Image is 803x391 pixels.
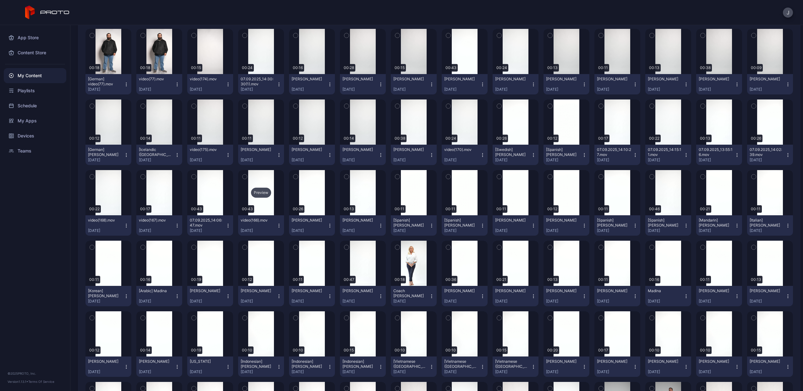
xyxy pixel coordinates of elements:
div: [DATE] [546,369,582,374]
button: [PERSON_NAME][DATE] [289,74,335,94]
button: video(175).mov[DATE] [187,145,233,165]
div: 07.09.2025_14:06:47.mov [190,218,224,228]
button: [Indonesian] [PERSON_NAME][DATE] [238,356,284,377]
div: [DATE] [241,87,276,92]
button: [German] video(77).mov[DATE] [85,74,131,94]
button: 07.09.2025_14:02:39.mov[DATE] [747,145,793,165]
div: [Spanish] Gisella Thomas [444,218,479,228]
div: [Arabic] Madina [139,288,173,293]
div: video(174).mov [190,77,224,82]
div: [DATE] [750,299,785,304]
div: [DATE] [241,369,276,374]
div: Caroline Little [444,288,479,293]
button: [PERSON_NAME][DATE] [289,286,335,306]
button: [Vietnamese ([GEOGRAPHIC_DATA])] [PERSON_NAME][DATE] [442,356,488,377]
div: [Icelandic (Iceland)] Emma Tallack [139,147,173,157]
div: Nicole Collins [292,288,326,293]
div: Kiran Panjwani [241,147,275,152]
button: [PERSON_NAME][DATE] [238,145,284,165]
button: [PERSON_NAME][DATE] [289,145,335,165]
button: video(168).mov[DATE] [85,215,131,236]
button: [German] [PERSON_NAME][DATE] [85,145,131,165]
div: [DATE] [393,158,429,163]
div: [DATE] [750,228,785,233]
div: Robin [139,359,173,364]
div: [DATE] [292,87,327,92]
button: [Korean] [PERSON_NAME][DATE] [85,286,131,306]
div: [DATE] [139,369,175,374]
div: [DATE] [88,87,124,92]
div: [DATE] [292,369,327,374]
button: [Spanish] [PERSON_NAME][DATE] [391,215,437,236]
div: [DATE] [342,87,378,92]
div: Rae [699,288,733,293]
div: [DATE] [241,299,276,304]
button: video(77).mov[DATE] [136,74,182,94]
div: [DATE] [699,369,735,374]
button: Coach [PERSON_NAME][DATE] [391,286,437,306]
button: 07.09.2025_14:30:30(1).mov[DATE] [238,74,284,94]
button: [PERSON_NAME][DATE] [340,145,386,165]
div: [DATE] [444,228,480,233]
button: [PERSON_NAME][DATE] [645,356,691,377]
div: Liz Vanzura [444,77,479,82]
a: Teams [4,143,66,158]
div: My Apps [4,113,66,128]
div: [DATE] [546,158,582,163]
div: 07.09.2025_13:55:16.mov [699,147,733,157]
div: video(168).mov [88,218,123,223]
div: [DATE] [393,87,429,92]
div: Anna Schmidt [546,77,581,82]
div: [DATE] [699,158,735,163]
div: [DATE] [139,87,175,92]
div: [DATE] [88,369,124,374]
button: [PERSON_NAME][DATE] [594,286,640,306]
div: Kyle [750,288,784,293]
div: video(167).mov [139,218,173,223]
div: [DATE] [190,299,226,304]
div: [DATE] [648,87,684,92]
div: video(77).mov [139,77,173,82]
div: [Spanish] Tatiana Thomas [546,147,581,157]
div: 07.09.2025_14:30:30(1).mov [241,77,275,87]
button: [PERSON_NAME][DATE] [238,286,284,306]
div: [DATE] [444,369,480,374]
div: [DATE] [393,228,429,233]
button: [Indonesian] [PERSON_NAME][DATE] [340,356,386,377]
a: Devices [4,128,66,143]
div: [DATE] [342,299,378,304]
button: 07.09.2025_14:06:47.mov[DATE] [187,215,233,236]
a: Content Store [4,45,66,60]
div: [DATE] [444,299,480,304]
button: [Mandarin] [PERSON_NAME][DATE] [696,215,742,236]
button: video(167).mov[DATE] [136,215,182,236]
button: [PERSON_NAME][DATE] [340,286,386,306]
div: Preview [251,188,271,198]
button: [PERSON_NAME][DATE] [696,356,742,377]
div: [Vietnamese (Vietnam)] Sofia Muliawan [444,359,479,369]
button: 07.09.2025_14:10:27.mov[DATE] [594,145,640,165]
div: [DATE] [190,369,226,374]
button: video(170).mov[DATE] [442,145,488,165]
button: Madina[DATE] [645,286,691,306]
div: My Content [4,68,66,83]
div: Tatiana Thomas [546,218,581,223]
div: [DATE] [190,87,226,92]
div: [DATE] [546,299,582,304]
div: [DATE] [444,158,480,163]
div: [DATE] [292,299,327,304]
div: [DATE] [88,158,124,163]
div: [DATE] [393,369,429,374]
button: [Spanish] [PERSON_NAME][DATE] [544,145,589,165]
div: [DATE] [241,158,276,163]
div: [DATE] [750,87,785,92]
div: [DATE] [241,228,276,233]
button: [PERSON_NAME][DATE] [391,145,437,165]
div: [DATE] [597,87,633,92]
a: Playlists [4,83,66,98]
div: 07.09.2025_14:10:27.mov [597,147,631,157]
button: video(166).mov[DATE] [238,215,284,236]
div: Liz DeVonis [393,147,428,152]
